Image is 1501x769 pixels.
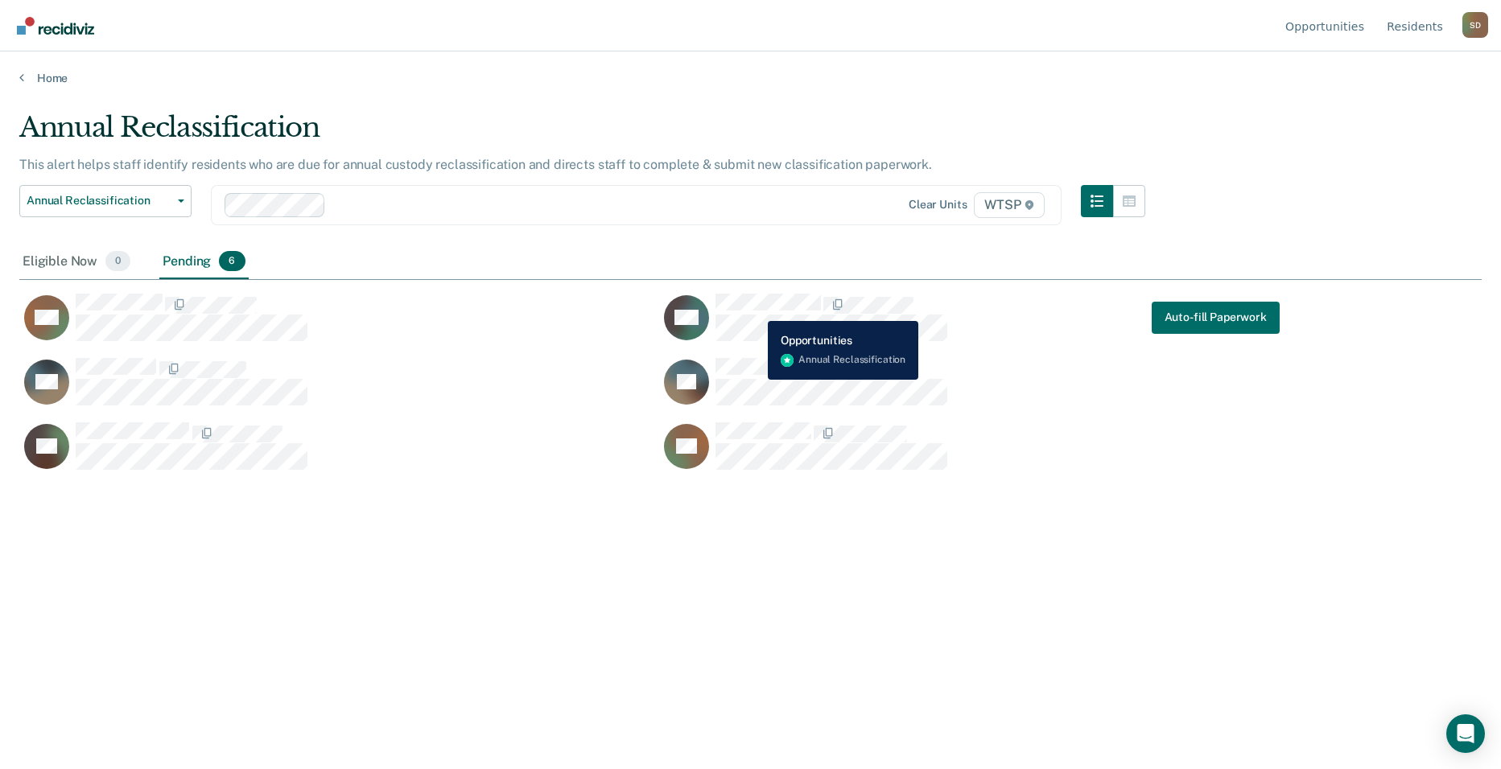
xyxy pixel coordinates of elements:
div: Pending6 [159,245,248,280]
img: Recidiviz [17,17,94,35]
p: This alert helps staff identify residents who are due for annual custody reclassification and dir... [19,157,932,172]
div: CaseloadOpportunityCell-00480961 [659,293,1299,357]
span: Annual Reclassification [27,194,171,208]
span: 0 [105,251,130,272]
span: WTSP [974,192,1045,218]
button: Profile dropdown button [1462,12,1488,38]
button: Auto-fill Paperwork [1152,302,1280,334]
div: CaseloadOpportunityCell-00632201 [659,357,1299,422]
a: Navigate to form link [1152,302,1280,334]
div: Clear units [909,198,967,212]
div: Annual Reclassification [19,111,1145,157]
div: Eligible Now0 [19,245,134,280]
div: Open Intercom Messenger [1446,714,1485,753]
span: 6 [219,251,245,272]
div: CaseloadOpportunityCell-00267705 [19,293,659,357]
div: CaseloadOpportunityCell-00618715 [19,357,659,422]
div: CaseloadOpportunityCell-00544652 [659,422,1299,486]
button: Annual Reclassification [19,185,192,217]
div: S D [1462,12,1488,38]
div: CaseloadOpportunityCell-00508615 [19,422,659,486]
a: Home [19,71,1482,85]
